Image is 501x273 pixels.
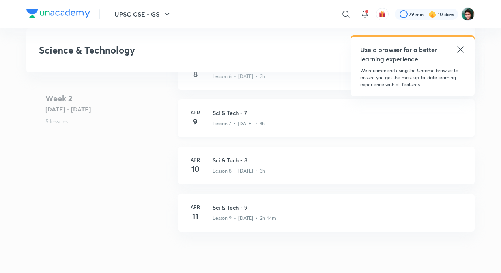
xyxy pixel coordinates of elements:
p: 5 lessons [45,117,172,125]
h5: Use a browser for a better learning experience [360,45,439,64]
p: Lesson 7 • [DATE] • 3h [213,120,265,127]
h3: Science & Technology [39,45,348,56]
a: Apr10Sci & Tech - 8Lesson 8 • [DATE] • 3h [178,147,475,194]
p: Lesson 6 • [DATE] • 3h [213,73,265,80]
h4: Week 2 [45,93,172,104]
p: Lesson 8 • [DATE] • 3h [213,167,265,175]
button: avatar [376,8,389,20]
a: Apr11Sci & Tech - 9Lesson 9 • [DATE] • 2h 44m [178,194,475,241]
h3: Sci & Tech - 9 [213,203,465,212]
img: avatar [379,11,386,18]
a: Apr8Sci & Tech - 6Lesson 6 • [DATE] • 3h [178,52,475,99]
img: Company Logo [26,9,90,18]
h4: 8 [187,69,203,80]
button: UPSC CSE - GS [110,6,177,22]
h6: Apr [187,109,203,116]
a: Apr9Sci & Tech - 7Lesson 7 • [DATE] • 3h [178,99,475,147]
h6: Apr [187,203,203,210]
h4: 10 [187,163,203,175]
p: Lesson 9 • [DATE] • 2h 44m [213,215,276,222]
h5: [DATE] - [DATE] [45,104,172,114]
h3: Sci & Tech - 7 [213,109,465,117]
h4: 11 [187,210,203,222]
img: Avinash Gupta [461,7,475,21]
h4: 9 [187,116,203,128]
a: Company Logo [26,9,90,20]
img: streak [428,10,436,18]
h3: Sci & Tech - 8 [213,156,465,164]
p: We recommend using the Chrome browser to ensure you get the most up-to-date learning experience w... [360,67,465,88]
h6: Apr [187,156,203,163]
